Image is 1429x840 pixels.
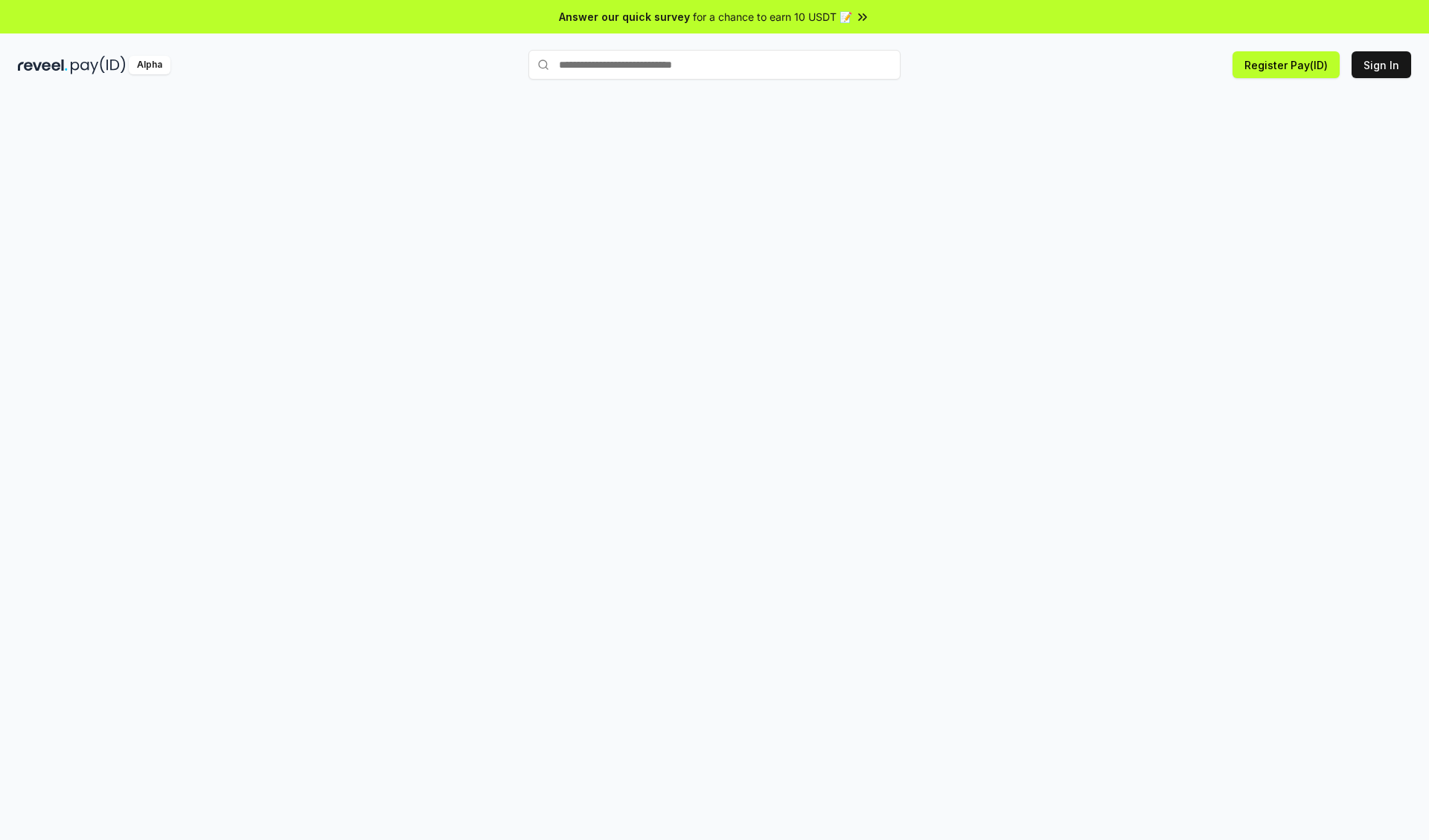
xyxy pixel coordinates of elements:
img: pay_id [71,56,126,74]
span: Answer our quick survey [559,9,690,25]
span: for a chance to earn 10 USDT 📝 [693,9,852,25]
img: reveel_dark [18,56,68,74]
div: Alpha [129,56,170,74]
button: Sign In [1352,51,1411,78]
button: Register Pay(ID) [1233,51,1340,78]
